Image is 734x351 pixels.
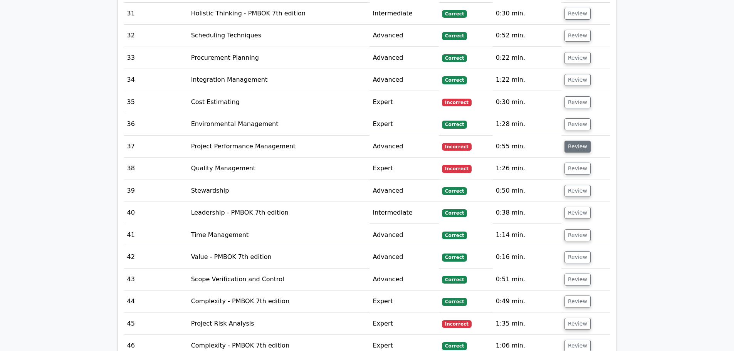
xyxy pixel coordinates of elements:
[370,202,439,224] td: Intermediate
[188,136,370,158] td: Project Performance Management
[370,224,439,246] td: Advanced
[442,276,467,284] span: Correct
[124,69,188,91] td: 34
[124,158,188,180] td: 38
[124,91,188,113] td: 35
[442,76,467,84] span: Correct
[493,136,561,158] td: 0:55 min.
[370,136,439,158] td: Advanced
[564,229,591,241] button: Review
[124,180,188,202] td: 39
[124,202,188,224] td: 40
[124,246,188,268] td: 42
[564,296,591,307] button: Review
[442,32,467,40] span: Correct
[564,185,591,197] button: Review
[188,113,370,135] td: Environmental Management
[442,320,472,328] span: Incorrect
[124,136,188,158] td: 37
[442,10,467,18] span: Correct
[493,224,561,246] td: 1:14 min.
[493,3,561,25] td: 0:30 min.
[564,318,591,330] button: Review
[188,25,370,47] td: Scheduling Techniques
[124,113,188,135] td: 36
[370,180,439,202] td: Advanced
[442,99,472,106] span: Incorrect
[188,158,370,180] td: Quality Management
[188,202,370,224] td: Leadership - PMBOK 7th edition
[188,69,370,91] td: Integration Management
[188,3,370,25] td: Holistic Thinking - PMBOK 7th edition
[370,269,439,291] td: Advanced
[188,91,370,113] td: Cost Estimating
[124,291,188,312] td: 44
[188,224,370,246] td: Time Management
[442,187,467,195] span: Correct
[370,313,439,335] td: Expert
[124,224,188,246] td: 41
[370,158,439,180] td: Expert
[188,47,370,69] td: Procurement Planning
[493,269,561,291] td: 0:51 min.
[124,47,188,69] td: 33
[493,291,561,312] td: 0:49 min.
[493,180,561,202] td: 0:50 min.
[442,121,467,128] span: Correct
[370,113,439,135] td: Expert
[188,180,370,202] td: Stewardship
[370,47,439,69] td: Advanced
[370,69,439,91] td: Advanced
[442,298,467,306] span: Correct
[564,251,591,263] button: Review
[493,313,561,335] td: 1:35 min.
[442,342,467,350] span: Correct
[124,3,188,25] td: 31
[564,163,591,175] button: Review
[442,232,467,239] span: Correct
[564,74,591,86] button: Review
[124,269,188,291] td: 43
[370,25,439,47] td: Advanced
[564,118,591,130] button: Review
[564,274,591,286] button: Review
[442,54,467,62] span: Correct
[370,246,439,268] td: Advanced
[188,246,370,268] td: Value - PMBOK 7th edition
[493,47,561,69] td: 0:22 min.
[442,165,472,173] span: Incorrect
[370,3,439,25] td: Intermediate
[124,313,188,335] td: 45
[493,25,561,47] td: 0:52 min.
[188,291,370,312] td: Complexity - PMBOK 7th edition
[442,254,467,261] span: Correct
[493,91,561,113] td: 0:30 min.
[442,209,467,217] span: Correct
[493,113,561,135] td: 1:28 min.
[188,313,370,335] td: Project Risk Analysis
[493,158,561,180] td: 1:26 min.
[124,25,188,47] td: 32
[370,91,439,113] td: Expert
[442,143,472,151] span: Incorrect
[564,52,591,64] button: Review
[493,202,561,224] td: 0:38 min.
[493,69,561,91] td: 1:22 min.
[564,141,591,153] button: Review
[370,291,439,312] td: Expert
[564,30,591,42] button: Review
[564,207,591,219] button: Review
[493,246,561,268] td: 0:16 min.
[564,96,591,108] button: Review
[564,8,591,20] button: Review
[188,269,370,291] td: Scope Verification and Control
